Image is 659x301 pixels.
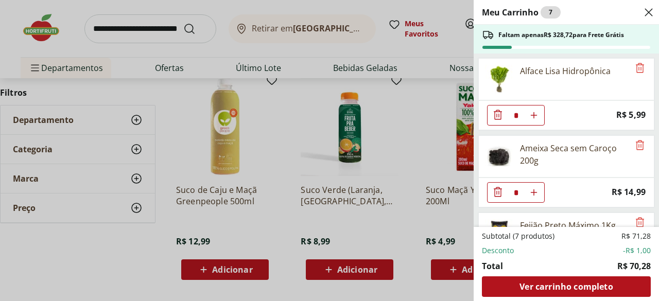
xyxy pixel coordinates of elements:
button: Diminuir Quantidade [488,105,508,126]
span: R$ 5,99 [616,108,646,122]
span: Ver carrinho completo [519,282,613,291]
img: Principal [485,65,514,94]
a: Ver carrinho completo [482,276,651,297]
span: Subtotal (7 produtos) [482,231,554,241]
button: Remove [634,62,646,75]
button: Remove [634,139,646,152]
button: Aumentar Quantidade [524,182,544,203]
span: -R$ 1,00 [623,245,651,256]
button: Diminuir Quantidade [488,182,508,203]
img: Principal [485,142,514,171]
span: Faltam apenas R$ 328,72 para Frete Grátis [498,31,624,39]
span: R$ 71,28 [621,231,651,241]
div: 7 [541,6,561,19]
div: Feijão Preto Máximo 1Kg [520,219,616,232]
span: Total [482,260,503,272]
span: R$ 70,28 [617,260,651,272]
button: Aumentar Quantidade [524,105,544,126]
span: Desconto [482,245,514,256]
h2: Meu Carrinho [482,6,561,19]
button: Remove [634,217,646,229]
img: Principal [485,219,514,248]
span: R$ 14,99 [612,185,646,199]
input: Quantidade Atual [508,183,524,202]
div: Alface Lisa Hidropônica [520,65,611,77]
input: Quantidade Atual [508,105,524,125]
div: Ameixa Seca sem Caroço 200g [520,142,629,167]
